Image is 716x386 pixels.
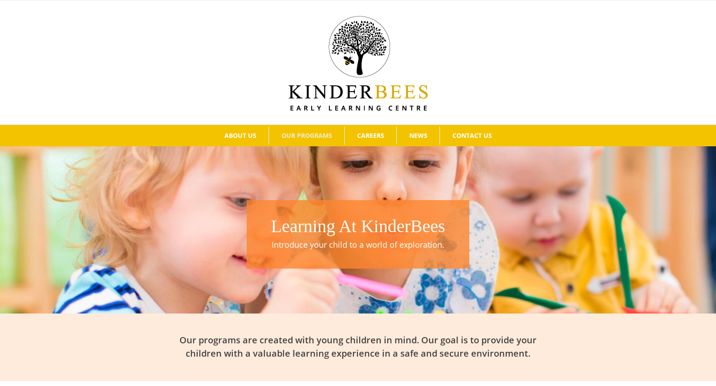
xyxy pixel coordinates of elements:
span: CONTACT US [452,133,492,139]
a: ABOUT US [212,127,268,145]
nav: Main Menu [13,125,703,146]
span: OUR PROGRAMS [281,133,332,139]
h2: Our programs are created with young children in mind. Our goal is to provide your children with a... [162,334,554,360]
img: Kinder Bees Logo [289,16,428,111]
a: NEWS [397,127,439,145]
h1: Learning At KinderBees [251,214,465,239]
span: ABOUT US [224,133,256,139]
a: CONTACT US [440,127,504,145]
a: OUR PROGRAMS [269,127,344,145]
span: CAREERS [357,133,384,139]
span: NEWS [409,133,427,139]
p: Introduce your child to a world of exploration. [251,239,465,251]
a: CAREERS [345,127,396,145]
